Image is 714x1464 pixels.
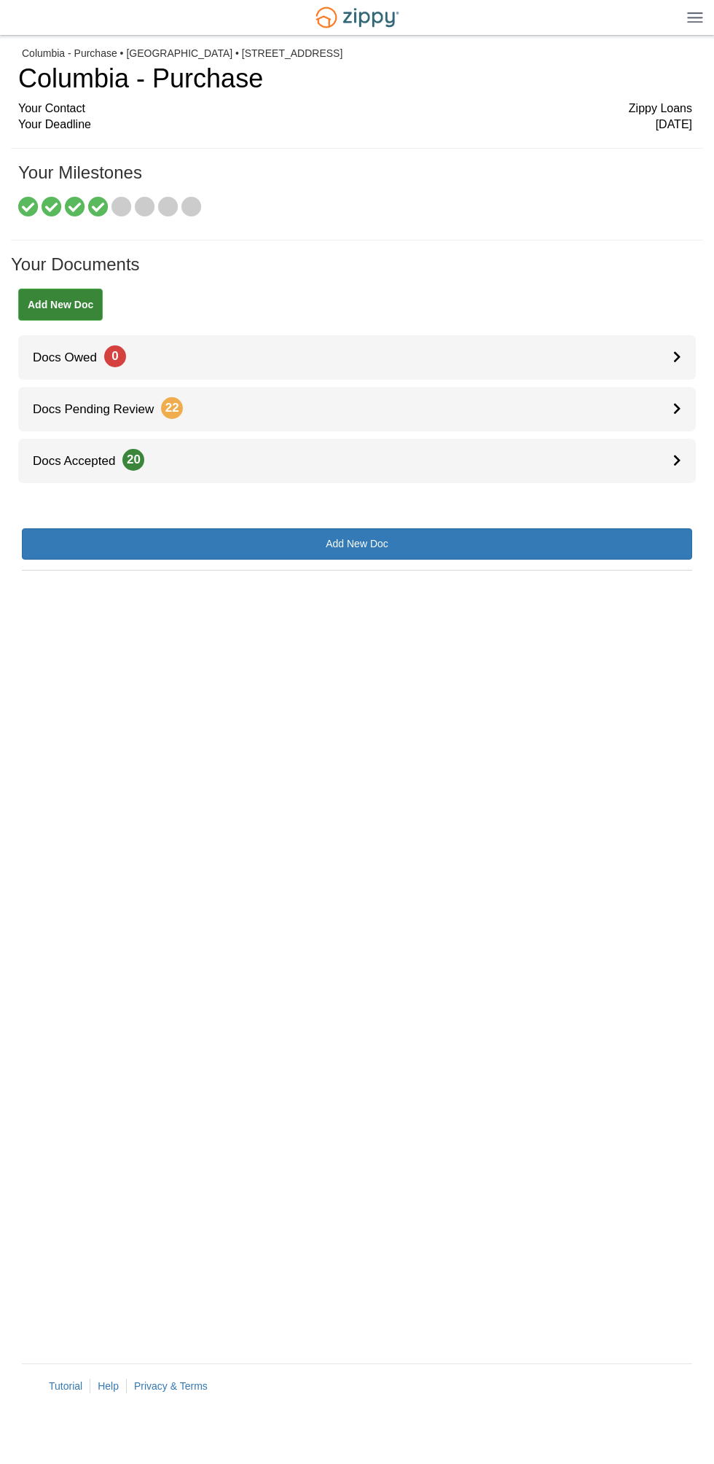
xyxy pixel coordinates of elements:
[656,117,692,133] span: [DATE]
[18,64,692,93] h1: Columbia - Purchase
[18,163,692,197] h1: Your Milestones
[11,255,703,289] h1: Your Documents
[18,439,696,483] a: Docs Accepted20
[18,454,144,468] span: Docs Accepted
[134,1380,208,1392] a: Privacy & Terms
[122,449,144,471] span: 20
[98,1380,119,1392] a: Help
[629,101,692,117] span: Zippy Loans
[18,117,692,133] div: Your Deadline
[18,402,183,416] span: Docs Pending Review
[18,351,126,364] span: Docs Owed
[18,335,696,380] a: Docs Owed0
[18,289,103,321] a: Add New Doc
[49,1380,82,1392] a: Tutorial
[104,345,126,367] span: 0
[687,12,703,23] img: Mobile Dropdown Menu
[22,528,692,560] a: Add New Doc
[18,387,696,431] a: Docs Pending Review22
[161,397,183,419] span: 22
[22,47,692,60] div: Columbia - Purchase • [GEOGRAPHIC_DATA] • [STREET_ADDRESS]
[18,101,692,117] div: Your Contact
